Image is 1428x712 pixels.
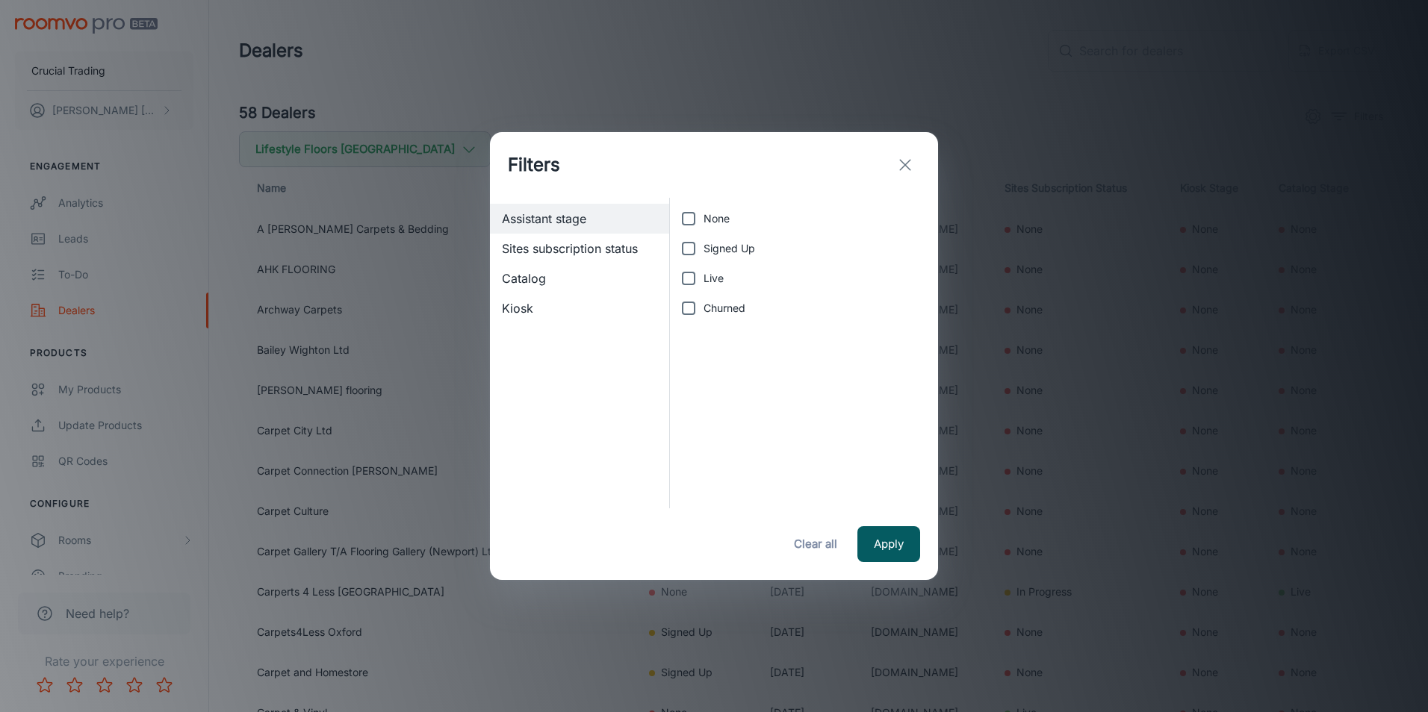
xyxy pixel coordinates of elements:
h1: Filters [508,152,560,178]
span: Signed Up [704,240,755,257]
button: exit [890,150,920,180]
div: Sites subscription status [490,234,669,263]
span: Churned [704,300,745,316]
span: Catalog [502,269,657,287]
span: Sites subscription status [502,240,657,257]
span: Kiosk [502,299,657,317]
div: Kiosk [490,293,669,323]
button: Clear all [786,526,845,562]
span: None [704,210,730,227]
button: Apply [857,526,920,562]
span: Assistant stage [502,210,657,228]
div: Assistant stage [490,204,669,234]
span: Live [704,270,724,287]
div: Catalog [490,263,669,293]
